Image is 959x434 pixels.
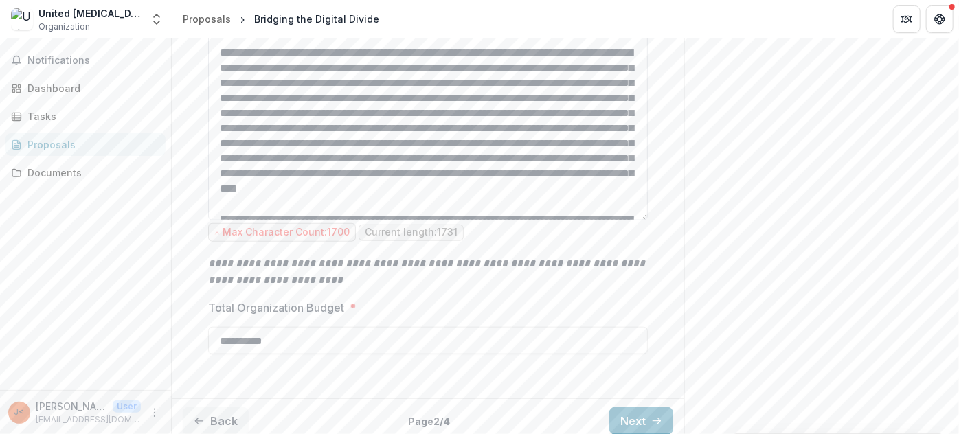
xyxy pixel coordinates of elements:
div: Proposals [27,137,155,152]
a: Tasks [5,105,166,128]
div: Documents [27,165,155,180]
div: Joanna Marrero <grants@ucpect.org> <grants@ucpect.org> [14,408,25,417]
p: Page 2 / 4 [408,414,450,429]
div: Bridging the Digital Divide [254,12,379,26]
p: Total Organization Budget [208,299,344,316]
img: United Cerebral Palsy Association of Eastern Connecticut Inc. [11,8,33,30]
div: Proposals [183,12,231,26]
p: Max Character Count: 1700 [223,227,350,238]
a: Dashboard [5,77,166,100]
button: Notifications [5,49,166,71]
a: Proposals [177,9,236,29]
div: Tasks [27,109,155,124]
span: Organization [38,21,90,33]
button: Open entity switcher [147,5,166,33]
button: More [146,404,163,421]
a: Documents [5,161,166,184]
div: Dashboard [27,81,155,95]
button: Get Help [926,5,954,33]
a: Proposals [5,133,166,156]
div: United [MEDICAL_DATA] Association of Eastern [US_STATE] Inc. [38,6,142,21]
p: [EMAIL_ADDRESS][DOMAIN_NAME] [36,413,141,426]
button: Partners [893,5,921,33]
p: Current length: 1731 [365,227,458,238]
nav: breadcrumb [177,9,385,29]
p: User [113,400,141,413]
span: Notifications [27,55,160,67]
p: [PERSON_NAME] <[EMAIL_ADDRESS][DOMAIN_NAME]> <[EMAIL_ADDRESS][DOMAIN_NAME]> [36,399,107,413]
